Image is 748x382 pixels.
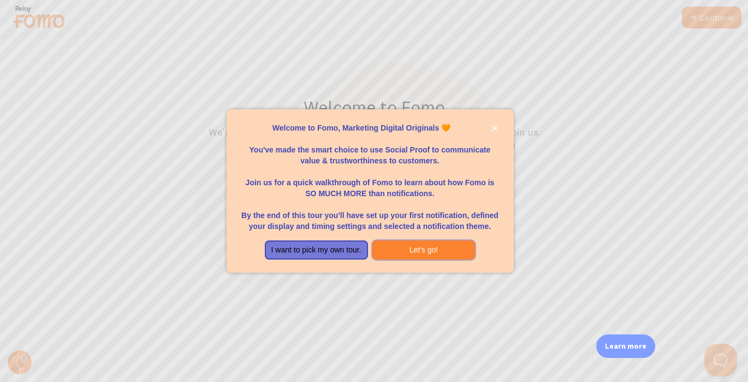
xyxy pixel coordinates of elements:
button: I want to pick my own tour. [265,240,368,260]
button: Let's go! [372,240,476,260]
button: close, [489,122,501,134]
p: Join us for a quick walkthrough of Fomo to learn about how Fomo is SO MUCH MORE than notifications. [240,166,501,199]
p: You've made the smart choice to use Social Proof to communicate value & trustworthiness to custom... [240,133,501,166]
div: Welcome to Fomo, Marketing Digital Originals 🧡You&amp;#39;ve made the smart choice to use Social ... [227,109,514,273]
p: Learn more [605,341,646,351]
p: By the end of this tour you'll have set up your first notification, defined your display and timi... [240,199,501,232]
p: Welcome to Fomo, Marketing Digital Originals 🧡 [240,122,501,133]
div: Learn more [596,334,655,358]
